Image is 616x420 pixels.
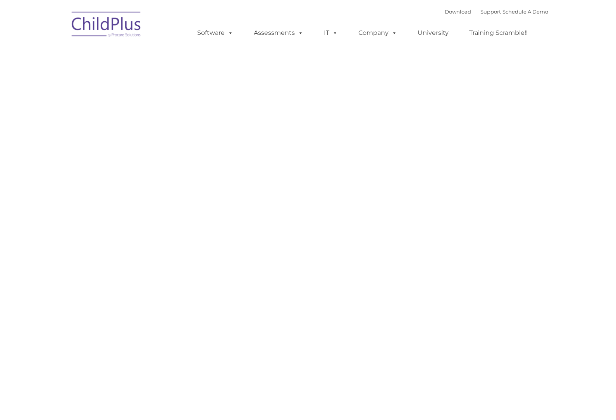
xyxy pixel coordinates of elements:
[351,25,405,41] a: Company
[316,25,346,41] a: IT
[445,9,471,15] a: Download
[246,25,311,41] a: Assessments
[189,25,241,41] a: Software
[68,6,145,45] img: ChildPlus by Procare Solutions
[410,25,456,41] a: University
[502,9,548,15] a: Schedule A Demo
[461,25,535,41] a: Training Scramble!!
[445,9,548,15] font: |
[480,9,501,15] a: Support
